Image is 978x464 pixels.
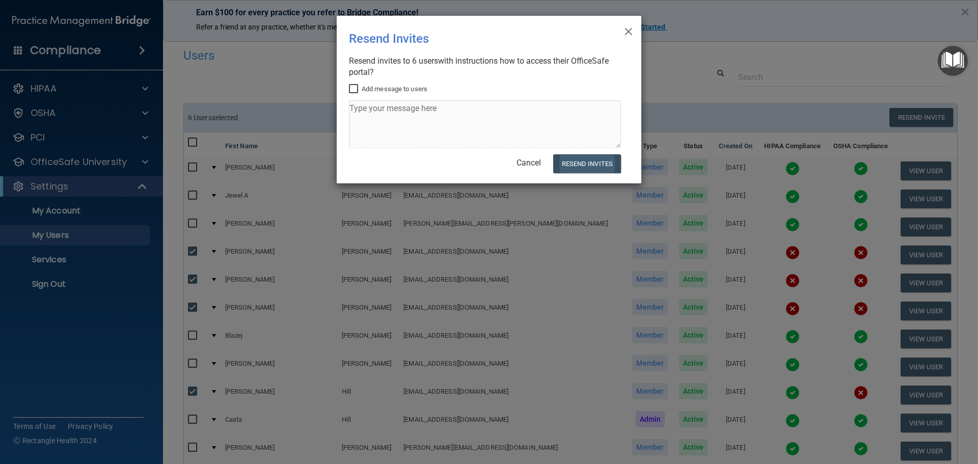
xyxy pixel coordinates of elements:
[624,20,633,40] span: ×
[938,46,968,76] button: Open Resource Center
[349,56,621,78] div: Resend invites to 6 user with instructions how to access their OfficeSafe portal?
[349,24,587,53] div: Resend Invites
[349,85,361,93] input: Add message to users
[553,154,621,173] button: Resend Invites
[517,158,541,168] a: Cancel
[434,56,438,66] span: s
[349,83,427,95] label: Add message to users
